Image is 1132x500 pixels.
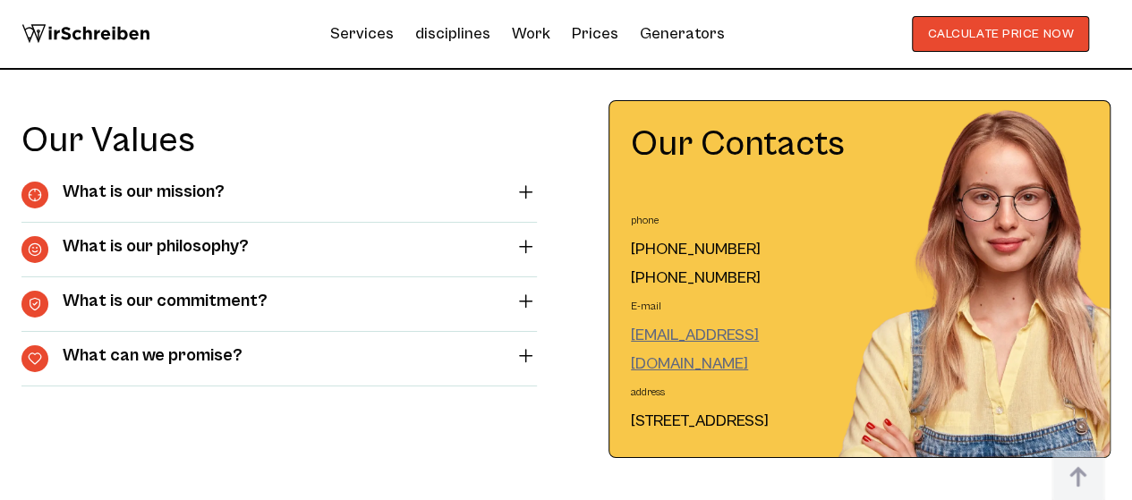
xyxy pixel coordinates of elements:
img: Icon [28,188,42,202]
button: CALCULATE PRICE NOW [912,16,1089,52]
font: [PHONE_NUMBER] [631,240,761,258]
font: address [631,386,665,398]
img: Icon [28,352,42,366]
img: Icon [28,242,42,257]
font: What is our mission? [63,182,225,202]
font: [STREET_ADDRESS] [631,411,769,430]
a: Prices [572,24,618,43]
a: [PHONE_NUMBER] [631,264,761,292]
font: disciplines [415,24,490,43]
font: What is our commitment? [63,291,268,311]
summary: Icon What is our mission? [21,182,537,208]
font: phone [631,215,659,226]
a: [STREET_ADDRESS] [631,407,769,436]
font: CALCULATE PRICE NOW [927,27,1074,41]
font: E-mail [631,301,661,312]
font: What can we promise? [63,345,243,366]
font: [EMAIL_ADDRESS][DOMAIN_NAME] [631,326,759,373]
font: What is our philosophy? [63,236,249,257]
font: Our contacts [631,123,845,165]
font: Work [512,24,550,43]
summary: Icon What is our commitment? [21,291,537,318]
font: Services [330,24,394,43]
img: Icon [28,297,42,311]
a: [EMAIL_ADDRESS][DOMAIN_NAME] [631,321,857,378]
a: [PHONE_NUMBER] [631,235,761,264]
font: Generators [640,24,725,43]
font: Our values [21,120,195,161]
summary: Icon What is our philosophy? [21,236,537,263]
summary: Icon What can we promise? [21,345,537,372]
a: Generators [640,20,725,48]
img: logo wewrite [21,16,150,52]
a: Services [330,20,394,48]
font: [PHONE_NUMBER] [631,268,761,287]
